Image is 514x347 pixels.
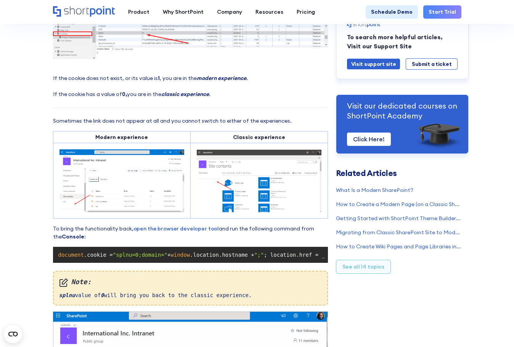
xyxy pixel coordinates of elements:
button: Open CMP widget [4,325,22,343]
strong: 0, [122,91,127,98]
a: Home [53,6,115,18]
div: Product [128,8,149,16]
span: window [171,252,190,258]
a: Submit a ticket [406,58,458,70]
span: .cookie = [84,252,113,258]
a: Schedule Demo [366,5,418,19]
a: See all 14 topics [336,260,391,274]
span: ";" [254,252,264,258]
strong: 1 [158,75,160,82]
a: Why ShortPoint [156,5,210,19]
a: Pricing [290,5,322,19]
a: Click Here! [347,133,391,146]
a: Visit support site [347,59,400,69]
a: open the browser developer tool [133,225,219,232]
em: splnu [59,292,75,298]
a: Product [122,5,156,19]
div: Resources [255,8,283,16]
p: Sometimes the link does not appear at all and you cannot switch to either of the experiences. [53,117,328,125]
div: Company [217,8,242,16]
span: "splnu=0;domain=" [113,252,167,258]
h3: Related Articles [336,169,461,177]
strong: Console [62,233,84,240]
a: Getting Started with ShortPoint Theme Builder - Classic SharePoint Sites (Part 1) [336,214,461,222]
em: classic experience [161,91,209,98]
a: What Is a Modern SharePoint? [336,186,461,194]
div: Why ShortPoint [163,8,204,16]
iframe: Chat Widget [377,259,514,347]
span: document [58,252,84,258]
a: Company [210,5,249,19]
strong: Classic experience [233,134,285,141]
a: Resources [249,5,290,19]
a: Migrating from Classic SharePoint Site to Modern SharePoint Site (SharePoint Online) [336,229,461,237]
a: How to Create a Modern Page (on a Classic SharePoint Site) [336,200,461,208]
strong: Modern experience [95,134,148,141]
div: value of will bring you back to the classic experience. [53,271,328,305]
p: To search more helpful articles, Visit our Support Site [347,33,458,51]
span: + [167,252,170,258]
p: If the cookie does not exist, or its value is , you are in the . If the cookie has a value of you... [53,74,328,98]
p: Visit our dedicated courses on ShortPoint Academy [347,101,458,120]
em: modern experience [197,75,246,82]
div: Pricing [297,8,315,16]
div: Widget de chat [377,259,514,347]
p: To bring the functionality back, and run the following command from the : [53,225,328,241]
a: Start Trial [423,5,461,19]
em: Note: [59,277,322,287]
a: How to Create Wiki Pages and Page Libraries in SharePoint [336,243,461,251]
span: ; location.href = _spPageContextInfo.webServerRelativeUrl + [264,252,453,258]
span: .location.hostname + [190,252,254,258]
em: 0 [101,292,104,298]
